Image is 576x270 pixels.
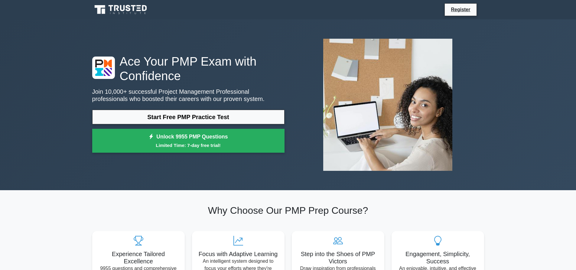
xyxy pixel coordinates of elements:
small: Limited Time: 7-day free trial! [100,142,277,149]
h5: Engagement, Simplicity, Success [396,250,479,265]
h2: Why Choose Our PMP Prep Course? [92,205,484,216]
h1: Ace Your PMP Exam with Confidence [92,54,285,83]
a: Start Free PMP Practice Test [92,110,285,124]
h5: Focus with Adaptive Learning [197,250,280,258]
a: Register [447,6,474,13]
p: Join 10,000+ successful Project Management Professional professionals who boosted their careers w... [92,88,285,102]
h5: Experience Tailored Excellence [97,250,180,265]
a: Unlock 9955 PMP QuestionsLimited Time: 7-day free trial! [92,129,285,153]
h5: Step into the Shoes of PMP Victors [297,250,379,265]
